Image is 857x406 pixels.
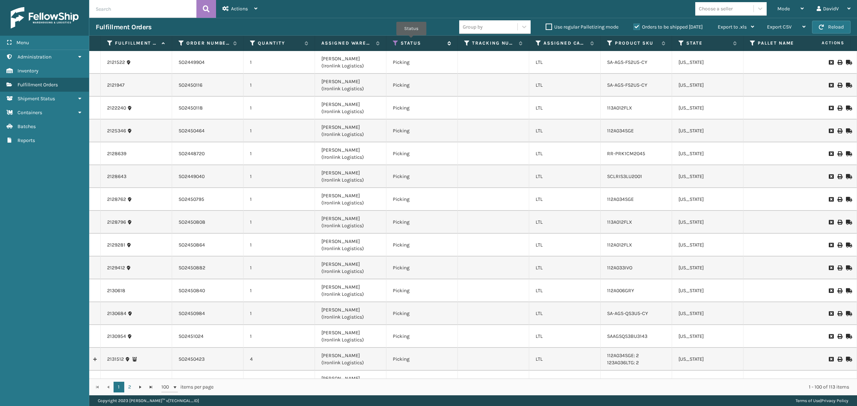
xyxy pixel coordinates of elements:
label: Tracking Number [472,40,515,46]
td: LTL [529,371,601,394]
i: Mark as Shipped [846,311,850,316]
td: 1 [244,234,315,257]
td: LTL [529,211,601,234]
i: Request to Be Cancelled [829,311,833,316]
i: Print BOL [837,220,842,225]
td: 1 [244,279,315,302]
a: 112A033IVO [607,265,632,271]
span: Actions [231,6,248,12]
i: Mark as Shipped [846,83,850,88]
td: Picking [386,97,458,120]
td: 4 [244,348,315,371]
td: SO2450882 [172,257,244,279]
td: 1 [244,302,315,325]
td: 1 [244,142,315,165]
td: [US_STATE] [672,371,743,394]
a: Go to the last page [146,382,156,392]
a: Go to the next page [135,382,146,392]
a: SA-AGS-FS2U5-CY [607,82,647,88]
td: LTL [529,51,601,74]
td: LTL [529,188,601,211]
a: 2129281 [107,242,125,249]
button: Reload [812,21,851,34]
i: Request to Be Cancelled [829,83,833,88]
td: LTL [529,74,601,97]
i: Request to Be Cancelled [829,128,833,133]
td: LTL [529,302,601,325]
td: [PERSON_NAME] (Ironlink Logistics) [315,74,386,97]
i: Request to Be Cancelled [829,60,833,65]
td: Picking [386,279,458,302]
td: [US_STATE] [672,279,743,302]
a: 112A034SGE [607,196,634,202]
i: Mark as Shipped [846,243,850,248]
label: Order Number [186,40,230,46]
a: 123A036LTG: 2 [607,360,639,366]
a: 2128796 [107,219,126,226]
td: SO2451024 [172,325,244,348]
i: Mark as Shipped [846,151,850,156]
label: Assigned Warehouse [321,40,372,46]
span: Export to .xls [718,24,747,30]
i: Print BOL [837,311,842,316]
i: Mark as Shipped [846,357,850,362]
i: Print BOL [837,265,842,270]
td: [US_STATE] [672,302,743,325]
a: 2121522 [107,59,125,66]
i: Request to Be Cancelled [829,220,833,225]
td: [US_STATE] [672,142,743,165]
td: LTL [529,120,601,142]
div: 1 - 100 of 113 items [224,384,849,391]
td: SO2450116 [172,74,244,97]
a: 2122240 [107,105,126,112]
td: LTL [529,142,601,165]
span: Inventory [17,68,39,74]
a: 2130618 [107,287,125,294]
img: logo [11,7,79,29]
td: [PERSON_NAME] (Ironlink Logistics) [315,257,386,279]
span: Batches [17,123,36,130]
i: Request to Be Cancelled [829,151,833,156]
td: [US_STATE] [672,257,743,279]
i: Print BOL [837,60,842,65]
i: Mark as Shipped [846,197,850,202]
i: Mark as Shipped [846,174,850,179]
a: SAAGSQS3BU3143 [607,333,647,339]
a: 112A006GRY [607,288,634,294]
td: SO2450464 [172,120,244,142]
a: RR-PRK1CM2045 [607,151,645,157]
span: Shipment Status [17,96,55,102]
i: Request to Be Cancelled [829,243,833,248]
i: Print BOL [837,288,842,293]
td: [US_STATE] [672,348,743,371]
td: Picking [386,348,458,371]
td: LTL [529,325,601,348]
span: Containers [17,110,42,116]
i: Mark as Shipped [846,60,850,65]
span: Go to the next page [137,384,143,390]
td: [PERSON_NAME] (Ironlink Logistics) [315,120,386,142]
td: LTL [529,279,601,302]
label: Quantity [258,40,301,46]
td: Picking [386,188,458,211]
i: Print BOL [837,83,842,88]
i: Mark as Shipped [846,265,850,270]
i: Mark as Shipped [846,288,850,293]
label: State [686,40,730,46]
td: LTL [529,348,601,371]
a: 2 [124,382,135,392]
td: Picking [386,371,458,394]
td: 1 [244,211,315,234]
i: Print BOL [837,243,842,248]
i: Request to Be Cancelled [829,357,833,362]
td: 1 [244,325,315,348]
td: [US_STATE] [672,74,743,97]
td: [PERSON_NAME] (Ironlink Logistics) [315,51,386,74]
td: Picking [386,211,458,234]
div: Choose a seller [699,5,733,12]
span: Menu [16,40,29,46]
i: Print BOL [837,357,842,362]
td: [PERSON_NAME] (Ironlink Logistics) [315,165,386,188]
td: SO2450808 [172,211,244,234]
i: Print BOL [837,151,842,156]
